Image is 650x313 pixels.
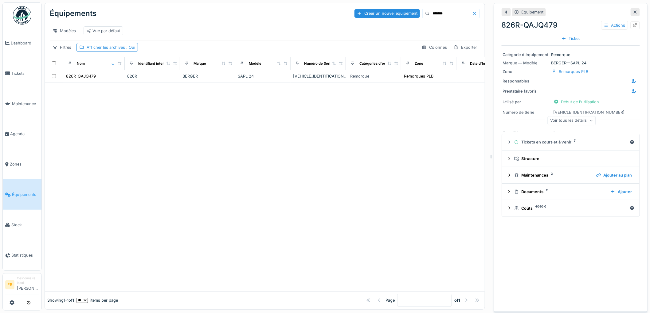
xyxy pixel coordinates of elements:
div: BERGER — SAPL 24 [503,60,639,66]
div: Marque [194,61,206,66]
a: Équipements [3,179,41,210]
div: Maintenances [514,172,591,178]
a: Dashboard [3,28,41,58]
a: Statistiques [3,240,41,270]
span: Dashboard [11,40,39,46]
div: Modèles [50,26,79,35]
div: Équipements [50,6,96,21]
span: Zones [10,161,39,167]
div: [VEHICLE_IDENTIFICATION_NUMBER] [554,109,625,115]
span: Stock [11,222,39,228]
span: : Oui [125,45,135,50]
li: [PERSON_NAME] [17,276,39,294]
div: Catégories d'équipement [359,61,402,66]
summary: Maintenances2Ajouter au plan [504,170,637,181]
a: Maintenance [3,89,41,119]
summary: Structure [504,153,637,164]
div: [VEHICLE_IDENTIFICATION_NUMBER] [293,73,343,79]
summary: Documents2Ajouter [504,186,637,197]
span: Équipements [12,192,39,197]
div: Gestionnaire local [17,276,39,285]
div: Identifiant interne [138,61,168,66]
div: Prestataire favoris [503,88,549,94]
div: Showing 1 - 1 of 1 [47,297,74,303]
li: FB [5,280,14,289]
strong: of 1 [454,297,460,303]
div: Afficher les archivés [87,44,135,50]
span: Tickets [11,71,39,76]
div: Catégorie d'équipement [503,52,549,58]
div: Tickets en cours et à venir [514,139,627,145]
div: Remorques PLB [404,73,433,79]
div: Utilisé par [503,99,549,105]
div: 826R [127,73,178,79]
div: Numéro de Série [503,109,549,115]
div: Responsables [503,78,549,84]
img: Badge_color-CXgf-gQk.svg [13,6,31,25]
a: Zones [3,149,41,180]
summary: Coûts4090 € [504,203,637,214]
div: Remorques PLB [559,69,589,74]
span: Maintenance [12,101,39,107]
div: Créer un nouvel équipement [354,9,420,17]
div: Remorque [350,73,369,79]
div: Coûts [514,205,627,211]
div: Vue par défaut [86,28,120,34]
div: items per page [76,297,118,303]
div: Structure [514,156,632,162]
div: Équipement [522,9,544,15]
span: Agenda [10,131,39,137]
div: Ajouter [608,188,635,196]
div: 826R-QAJQ479 [66,73,96,79]
div: Numéro de Série [304,61,332,66]
div: Exporter [451,43,480,52]
a: Stock [3,210,41,240]
div: Début de l'utilisation [551,98,602,106]
div: Documents [514,189,606,195]
a: Agenda [3,119,41,149]
div: Voir tous les détails [548,116,596,125]
summary: Tickets en cours et à venir7 [504,137,637,148]
div: BERGER [182,73,233,79]
div: Zone [415,61,423,66]
div: Ajouter au plan [594,171,635,179]
a: FB Gestionnaire local[PERSON_NAME] [5,276,39,295]
div: Actions [601,21,628,30]
div: Ticket [559,34,582,43]
div: Marque — Modèle [503,60,549,66]
div: Page [386,297,395,303]
div: 826R-QAJQ479 [502,20,640,31]
div: Filtres [50,43,74,52]
div: Date d'Installation [470,61,500,66]
div: Remorque [503,52,639,58]
span: Statistiques [11,252,39,258]
a: Tickets [3,58,41,89]
div: Modèle [249,61,261,66]
div: Nom [77,61,85,66]
div: Colonnes [419,43,450,52]
div: Zone [503,69,549,74]
div: SAPL 24 [238,73,288,79]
